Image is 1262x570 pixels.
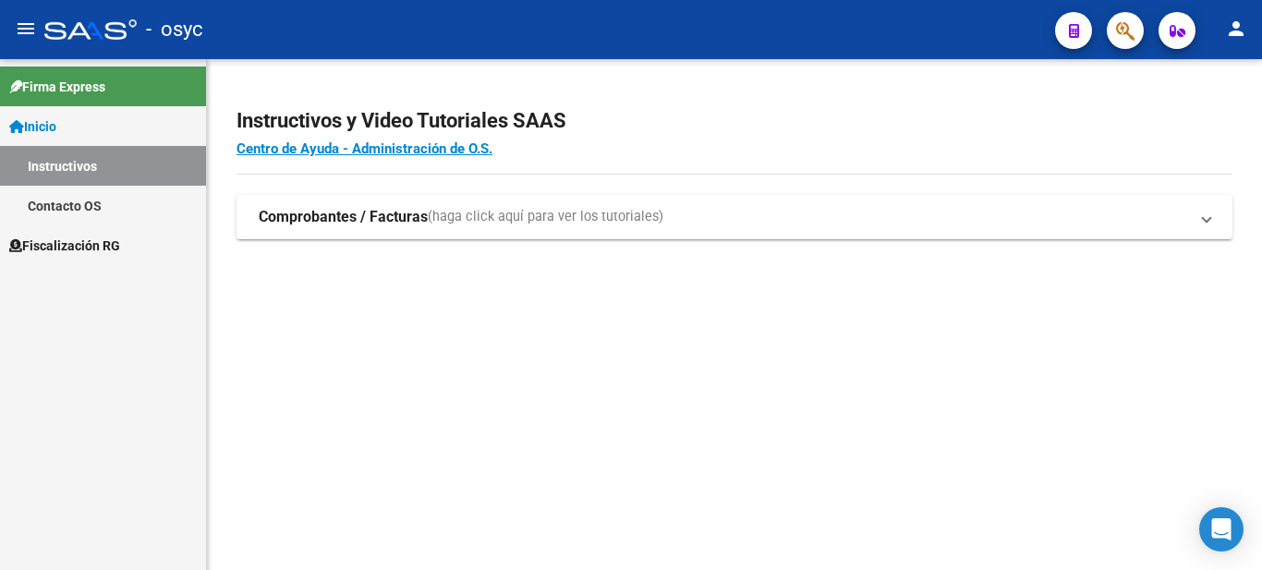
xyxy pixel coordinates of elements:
mat-expansion-panel-header: Comprobantes / Facturas(haga click aquí para ver los tutoriales) [237,195,1232,239]
mat-icon: person [1225,18,1247,40]
span: (haga click aquí para ver los tutoriales) [428,207,663,227]
span: Inicio [9,116,56,137]
span: Fiscalización RG [9,236,120,256]
div: Open Intercom Messenger [1199,507,1244,552]
strong: Comprobantes / Facturas [259,207,428,227]
span: Firma Express [9,77,105,97]
h2: Instructivos y Video Tutoriales SAAS [237,103,1232,139]
mat-icon: menu [15,18,37,40]
a: Centro de Ayuda - Administración de O.S. [237,140,492,157]
span: - osyc [146,9,203,50]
